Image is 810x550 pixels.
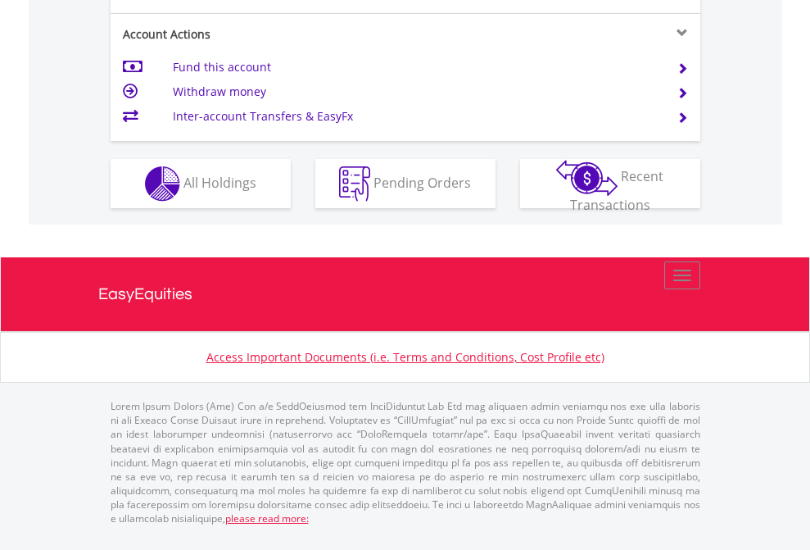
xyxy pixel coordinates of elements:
[556,160,618,196] img: transactions-zar-wht.png
[98,257,713,331] a: EasyEquities
[173,55,657,80] td: Fund this account
[111,26,405,43] div: Account Actions
[206,349,604,365] a: Access Important Documents (i.e. Terms and Conditions, Cost Profile etc)
[315,159,496,208] button: Pending Orders
[145,166,180,202] img: holdings-wht.png
[339,166,370,202] img: pending_instructions-wht.png
[225,511,309,525] a: please read more:
[111,399,700,525] p: Lorem Ipsum Dolors (Ame) Con a/e SeddOeiusmod tem InciDiduntut Lab Etd mag aliquaen admin veniamq...
[520,159,700,208] button: Recent Transactions
[173,104,657,129] td: Inter-account Transfers & EasyFx
[111,159,291,208] button: All Holdings
[373,173,471,191] span: Pending Orders
[173,80,657,104] td: Withdraw money
[183,173,256,191] span: All Holdings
